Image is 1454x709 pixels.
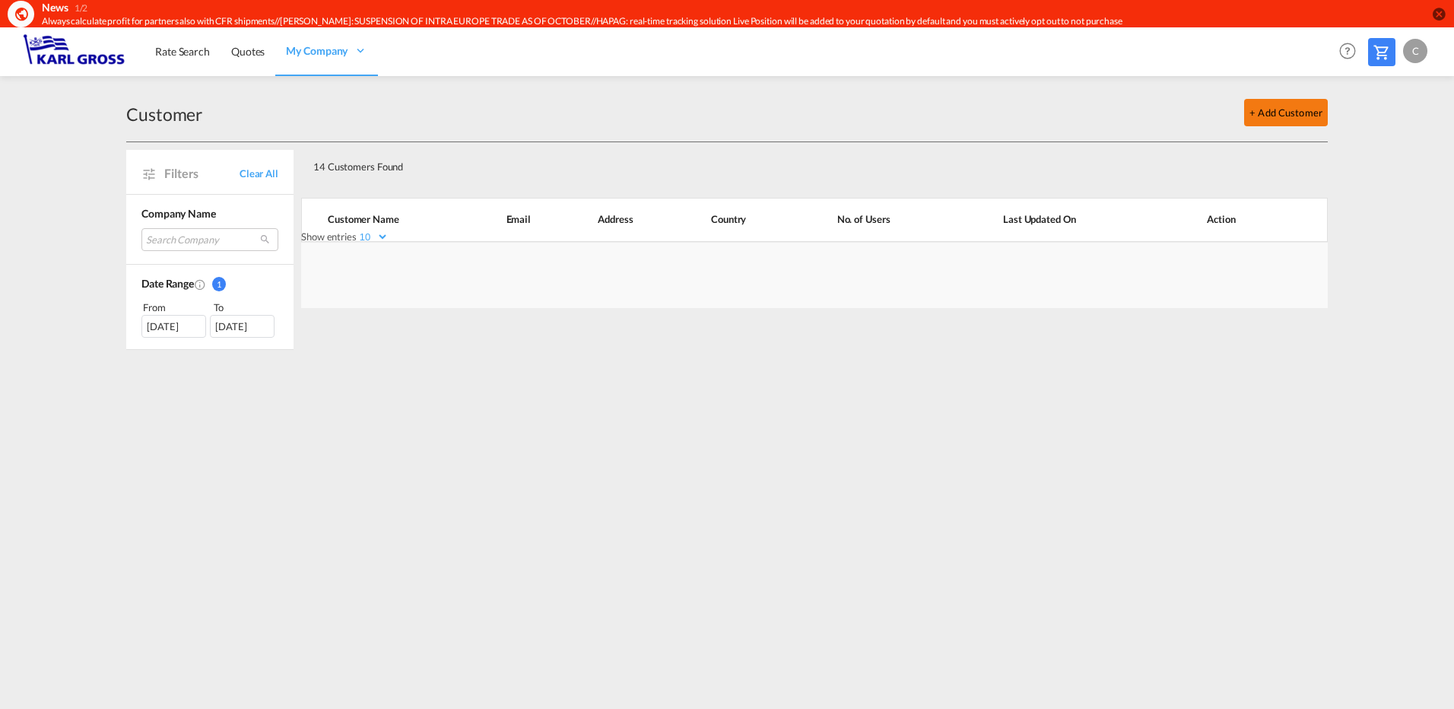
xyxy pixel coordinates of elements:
th: Last Updated On [965,198,1169,242]
span: 1 [212,277,226,291]
button: icon-close-circle [1431,6,1446,21]
th: No. of Users [799,198,965,242]
th: Action [1169,198,1328,242]
span: My Company [286,43,348,59]
div: From [141,300,208,315]
div: 14 Customers Found [307,148,1221,180]
th: Customer Name [301,198,481,242]
div: My Company [275,27,378,76]
th: Email [481,198,573,242]
md-icon: Created On [194,278,206,291]
a: Quotes [221,27,275,76]
th: Address [572,198,685,242]
span: Rate Search [155,45,210,58]
md-icon: icon-earth [14,6,29,21]
th: Country [685,198,799,242]
div: Always calculate profit for partners also with CFR shipments//YANG MING: SUSPENSION OF INTRA EURO... [42,15,1230,28]
span: Clear All [240,167,278,180]
div: [DATE] [141,315,206,338]
label: Show entries [301,230,389,243]
a: Rate Search [144,27,221,76]
button: + Add Customer [1244,99,1328,126]
div: [DATE] [210,315,275,338]
div: Help [1335,38,1368,65]
span: Quotes [231,45,265,58]
span: Company Name [141,207,216,220]
div: C [1403,39,1427,63]
div: Customer [126,102,202,126]
img: 3269c73066d711f095e541db4db89301.png [23,34,125,68]
div: 1/2 [75,2,88,15]
div: To [212,300,279,315]
span: From To [DATE][DATE] [141,300,278,338]
span: Filters [164,165,240,182]
span: Date Range [141,277,194,290]
select: Show entries [357,231,389,243]
span: Help [1335,38,1360,64]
